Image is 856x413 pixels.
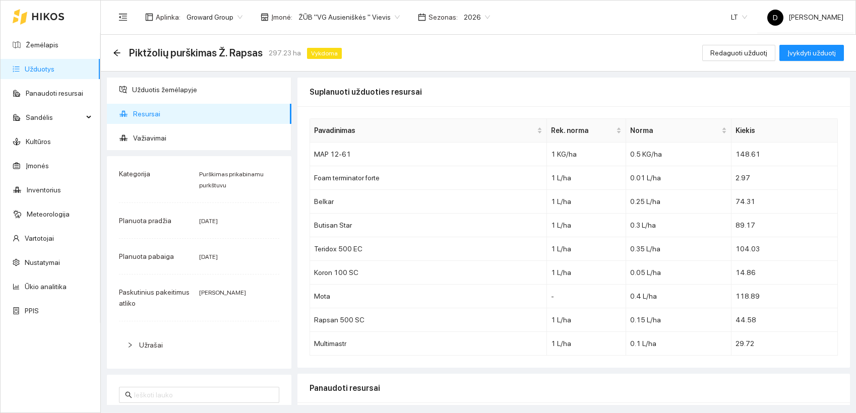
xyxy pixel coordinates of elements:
td: MAP 12-61 [310,143,547,166]
th: this column's title is Pavadinimas,this column is sortable [310,119,547,143]
td: Butisan Star [310,214,547,237]
td: 118.89 [731,285,838,308]
span: 0.25 L/ha [630,197,660,205]
span: [PERSON_NAME] [199,289,246,296]
td: - [547,285,626,308]
span: LT [731,10,747,25]
td: Foam terminator forte [310,166,547,190]
td: 29.72 [731,332,838,356]
th: this column's title is Norma,this column is sortable [626,119,731,143]
a: Nustatymai [25,258,60,266]
span: Užrašai [139,341,163,349]
span: Planuota pabaiga [119,252,174,260]
span: Važiavimai [133,128,283,148]
td: 1 L/ha [547,332,626,356]
td: 74.31 [731,190,838,214]
td: 1 L/ha [547,261,626,285]
span: Norma [630,125,719,136]
span: search [125,391,132,398]
td: Multimastr [310,332,547,356]
span: 0.4 L/ha [630,292,657,300]
td: 1 KG/ha [547,143,626,166]
th: this column's title is Rek. norma,this column is sortable [547,119,626,143]
a: Redaguoti užduotį [702,49,775,57]
span: Vykdoma [307,48,342,59]
span: Rek. norma [551,125,614,136]
span: calendar [418,13,426,21]
a: Meteorologija [27,210,70,218]
span: 297.23 ha [269,47,301,58]
span: Sandėlis [26,107,83,127]
span: layout [145,13,153,21]
button: Įvykdyti užduotį [779,45,844,61]
span: 0.15 L/ha [630,316,661,324]
td: 104.03 [731,237,838,261]
span: Kategorija [119,170,150,178]
span: Planuota pradžia [119,217,171,225]
span: 2026 [464,10,490,25]
a: Žemėlapis [26,41,58,49]
span: Sezonas : [429,12,458,23]
span: Įmonė : [271,12,292,23]
a: Inventorius [27,186,61,194]
button: Redaguoti užduotį [702,45,775,61]
span: ŽŪB "VG Ausieniškės " Vievis [298,10,400,25]
td: Teridox 500 EC [310,237,547,261]
span: 0.35 L/ha [630,245,660,253]
div: Suplanuoti užduoties resursai [310,78,838,106]
span: [DATE] [199,253,218,260]
a: Panaudoti resursai [26,89,83,97]
td: 89.17 [731,214,838,237]
span: Purškimas prikabinamu purkštuvu [199,171,264,189]
span: 0.01 L/ha [630,174,661,182]
input: Ieškoti lauko [134,389,273,400]
td: 1 L/ha [547,190,626,214]
div: Užrašai [119,333,279,357]
span: Pavadinimas [314,125,535,136]
a: Užduotys [25,65,54,73]
span: 0.05 L/ha [630,268,661,277]
td: 1 L/ha [547,237,626,261]
span: Paskutinius pakeitimus atliko [119,288,190,307]
span: D [773,10,778,26]
a: PPIS [25,307,39,315]
a: Kultūros [26,137,51,146]
td: 44.58 [731,308,838,332]
span: Resursai [133,104,283,124]
span: Užduotis žemėlapyje [132,80,283,100]
span: 0.3 L/ha [630,221,656,229]
button: menu-fold [113,7,133,27]
td: 1 L/ha [547,166,626,190]
span: arrow-left [113,49,121,57]
span: right [127,342,133,348]
td: Koron 100 SC [310,261,547,285]
td: 1 L/ha [547,214,626,237]
span: [PERSON_NAME] [767,13,843,21]
td: 2.97 [731,166,838,190]
span: Aplinka : [156,12,180,23]
td: Mota [310,285,547,308]
td: 148.61 [731,143,838,166]
td: 14.86 [731,261,838,285]
span: [DATE] [199,218,218,225]
span: menu-fold [118,13,128,22]
td: Rapsan 500 SC [310,308,547,332]
span: Įvykdyti užduotį [787,47,836,58]
a: Ūkio analitika [25,283,67,291]
td: 1 L/ha [547,308,626,332]
span: Redaguoti užduotį [710,47,767,58]
div: Panaudoti resursai [310,374,838,402]
a: Vartotojai [25,234,54,242]
span: shop [261,13,269,21]
div: Atgal [113,49,121,57]
span: Groward Group [187,10,242,25]
a: Įmonės [26,162,49,170]
span: 0.5 KG/ha [630,150,662,158]
span: 0.1 L/ha [630,339,656,348]
span: Piktžolių purškimas Ž. Rapsas [129,45,263,61]
td: Belkar [310,190,547,214]
th: Kiekis [731,119,838,143]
